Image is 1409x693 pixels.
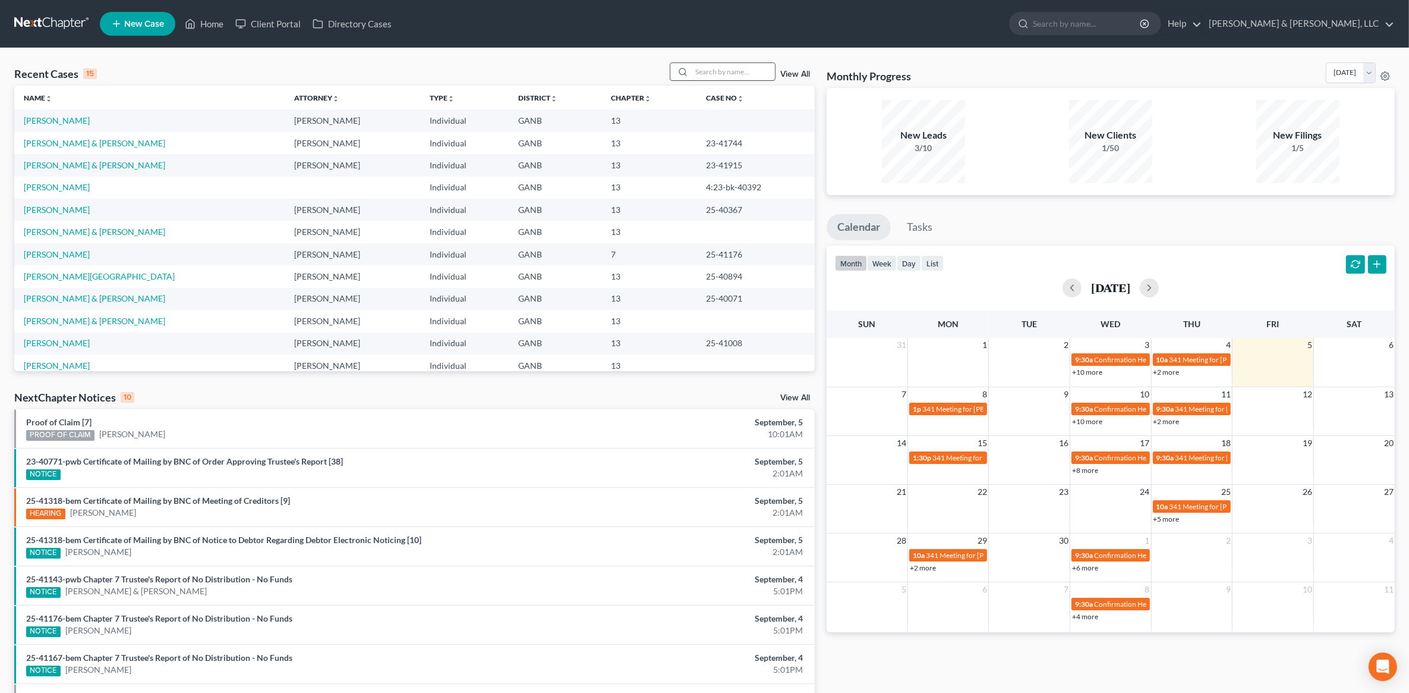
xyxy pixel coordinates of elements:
span: 26 [1301,485,1313,499]
i: unfold_more [737,95,744,102]
td: 25-41176 [696,243,815,265]
td: Individual [420,288,509,310]
a: Calendar [827,214,891,240]
div: HEARING [26,509,65,519]
i: unfold_more [645,95,652,102]
span: 9:30a [1156,404,1174,413]
a: [PERSON_NAME] & [PERSON_NAME] [24,138,165,148]
span: 8 [981,387,988,402]
span: 341 Meeting for [PERSON_NAME] [926,551,1033,560]
span: Fri [1267,319,1279,329]
span: 9:30a [1075,600,1093,609]
a: [PERSON_NAME] & [PERSON_NAME], LLC [1203,13,1394,35]
a: +2 more [1153,368,1180,377]
td: GANB [509,355,602,377]
span: 9:30a [1075,551,1093,560]
span: 10a [913,551,925,560]
a: +10 more [1072,368,1102,377]
span: Confirmation Hearing for [PERSON_NAME] [1094,404,1230,413]
td: 25-41008 [696,333,815,355]
td: Individual [420,177,509,199]
td: [PERSON_NAME] [285,333,420,355]
a: [PERSON_NAME] [24,182,90,192]
span: Confirmation Hearing for [PERSON_NAME] [1094,600,1230,609]
span: New Case [124,20,164,29]
a: [PERSON_NAME] [24,249,90,259]
td: GANB [509,132,602,154]
a: Proof of Claim [7] [26,417,92,427]
a: [PERSON_NAME] & [PERSON_NAME] [65,585,207,597]
td: [PERSON_NAME] [285,199,420,221]
a: 23-40771-pwb Certificate of Mailing by BNC of Order Approving Trustee's Report [38] [26,456,343,466]
a: Chapterunfold_more [611,93,652,102]
a: [PERSON_NAME] [70,507,136,519]
td: Individual [420,132,509,154]
div: 5:01PM [552,625,803,636]
td: [PERSON_NAME] [285,310,420,332]
a: 25-41318-bem Certificate of Mailing by BNC of Notice to Debtor Regarding Debtor Electronic Notici... [26,535,421,545]
td: 7 [602,243,696,265]
span: 5 [900,582,907,597]
td: 13 [602,265,696,287]
td: GANB [509,333,602,355]
a: Directory Cases [307,13,398,35]
td: [PERSON_NAME] [285,288,420,310]
div: 1/50 [1069,142,1152,154]
a: [PERSON_NAME] [65,625,131,636]
span: 23 [1058,485,1070,499]
span: 9:30a [1075,453,1093,462]
td: 4:23-bk-40392 [696,177,815,199]
span: 30 [1058,534,1070,548]
a: Typeunfold_more [430,93,455,102]
i: unfold_more [332,95,339,102]
h2: [DATE] [1091,281,1130,294]
div: 3/10 [882,142,965,154]
div: NextChapter Notices [14,390,134,404]
td: GANB [509,109,602,131]
td: GANB [509,265,602,287]
td: 13 [602,310,696,332]
span: 31 [896,338,907,352]
a: [PERSON_NAME] [24,205,90,215]
div: 5:01PM [552,664,803,676]
span: 341 Meeting for [PERSON_NAME] [US_STATE] [PERSON_NAME] [1175,453,1377,462]
span: 11 [1220,387,1232,402]
span: 1 [1144,534,1151,548]
a: Case Nounfold_more [706,93,744,102]
a: +2 more [1153,417,1180,426]
td: 13 [602,109,696,131]
td: [PERSON_NAME] [285,221,420,243]
span: 9:30a [1075,355,1093,364]
div: PROOF OF CLAIM [26,430,94,441]
span: Confirmation Hearing for [PERSON_NAME] [1094,355,1230,364]
td: Individual [420,265,509,287]
a: 25-41143-pwb Chapter 7 Trustee's Report of No Distribution - No Funds [26,574,292,584]
span: 9 [1225,582,1232,597]
span: 14 [896,436,907,450]
td: 13 [602,199,696,221]
span: 1 [981,338,988,352]
span: 18 [1220,436,1232,450]
span: 10a [1156,355,1168,364]
span: 5 [1306,338,1313,352]
a: [PERSON_NAME] [99,428,165,440]
div: Open Intercom Messenger [1369,653,1397,681]
td: 13 [602,333,696,355]
a: 25-41318-bem Certificate of Mailing by BNC of Meeting of Creditors [9] [26,496,290,506]
span: 29 [976,534,988,548]
td: [PERSON_NAME] [285,154,420,176]
span: 20 [1383,436,1395,450]
span: 3 [1144,338,1151,352]
span: 13 [1383,387,1395,402]
span: 6 [981,582,988,597]
span: 7 [1063,582,1070,597]
span: 9:30a [1075,404,1093,413]
span: Confirmation Hearing for [PERSON_NAME] [1094,551,1230,560]
a: [PERSON_NAME] & [PERSON_NAME] [24,160,165,170]
span: 16 [1058,436,1070,450]
span: 11 [1383,582,1395,597]
span: 4 [1225,338,1232,352]
td: Individual [420,243,509,265]
td: 23-41915 [696,154,815,176]
span: 15 [976,436,988,450]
